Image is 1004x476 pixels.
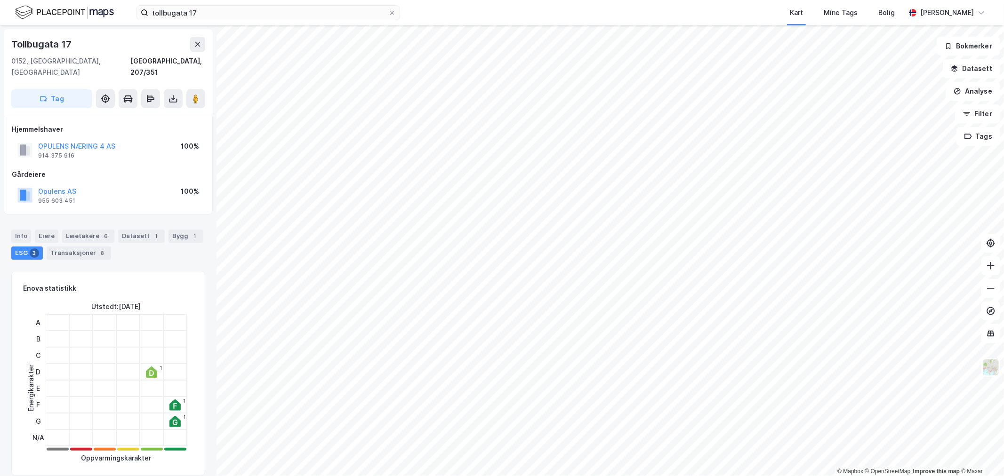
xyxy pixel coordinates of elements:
div: A [32,314,44,331]
a: Mapbox [837,468,863,475]
iframe: Chat Widget [957,431,1004,476]
div: Enova statistikk [23,283,76,294]
div: 914 375 916 [38,152,74,159]
div: Gårdeiere [12,169,205,180]
div: 1 [190,231,200,241]
a: Improve this map [913,468,960,475]
a: OpenStreetMap [865,468,911,475]
div: 1 [183,414,185,420]
div: [GEOGRAPHIC_DATA], 207/351 [130,56,205,78]
button: Filter [955,104,1000,123]
div: 100% [181,186,199,197]
div: C [32,347,44,364]
div: B [32,331,44,347]
div: Tollbugata 17 [11,37,73,52]
div: Kart [790,7,803,18]
div: Bolig [878,7,895,18]
div: 1 [183,398,185,404]
div: Energikarakter [25,365,37,412]
div: 3 [30,248,39,258]
div: F [32,397,44,413]
div: Hjemmelshaver [12,124,205,135]
button: Analyse [946,82,1000,101]
img: Z [982,358,1000,376]
button: Bokmerker [937,37,1000,56]
div: ESG [11,246,43,260]
div: G [32,413,44,429]
div: Utstedt : [DATE] [92,301,141,312]
div: Eiere [35,230,58,243]
input: Søk på adresse, matrikkel, gårdeiere, leietakere eller personer [148,6,388,20]
div: 6 [101,231,111,241]
div: Bygg [169,230,203,243]
button: Tag [11,89,92,108]
button: Tags [956,127,1000,146]
div: [PERSON_NAME] [920,7,974,18]
img: logo.f888ab2527a4732fd821a326f86c7f29.svg [15,4,114,21]
div: D [32,364,44,380]
div: E [32,380,44,397]
div: 955 603 451 [38,197,75,205]
div: Datasett [118,230,165,243]
div: Kontrollprogram for chat [957,431,1004,476]
div: 0152, [GEOGRAPHIC_DATA], [GEOGRAPHIC_DATA] [11,56,130,78]
div: Oppvarmingskarakter [81,452,152,464]
div: 8 [98,248,107,258]
div: Mine Tags [824,7,858,18]
div: Info [11,230,31,243]
div: 1 [152,231,161,241]
div: 100% [181,141,199,152]
div: Transaksjoner [47,246,111,260]
div: N/A [32,429,44,446]
button: Datasett [943,59,1000,78]
div: 1 [160,365,162,371]
div: Leietakere [62,230,114,243]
